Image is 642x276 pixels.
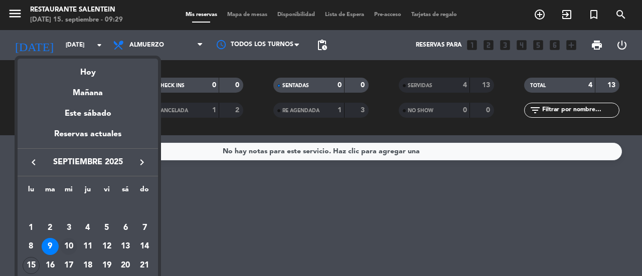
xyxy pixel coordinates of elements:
[117,238,134,255] div: 13
[116,218,135,237] td: 6 de septiembre de 2025
[60,238,77,255] div: 10
[59,184,78,199] th: miércoles
[117,257,134,274] div: 20
[136,219,153,236] div: 7
[18,59,158,79] div: Hoy
[23,238,40,255] div: 8
[25,156,43,169] button: keyboard_arrow_left
[59,256,78,275] td: 17 de septiembre de 2025
[18,100,158,128] div: Este sábado
[78,184,97,199] th: jueves
[97,237,116,256] td: 12 de septiembre de 2025
[135,237,154,256] td: 14 de septiembre de 2025
[22,237,41,256] td: 8 de septiembre de 2025
[116,237,135,256] td: 13 de septiembre de 2025
[79,257,96,274] div: 18
[22,218,41,237] td: 1 de septiembre de 2025
[98,238,115,255] div: 12
[117,219,134,236] div: 6
[41,237,60,256] td: 9 de septiembre de 2025
[98,219,115,236] div: 5
[60,257,77,274] div: 17
[136,156,148,168] i: keyboard_arrow_right
[60,219,77,236] div: 3
[41,256,60,275] td: 16 de septiembre de 2025
[42,238,59,255] div: 9
[22,199,154,218] td: SEP.
[135,184,154,199] th: domingo
[97,184,116,199] th: viernes
[116,184,135,199] th: sábado
[41,184,60,199] th: martes
[136,257,153,274] div: 21
[22,256,41,275] td: 15 de septiembre de 2025
[41,218,60,237] td: 2 de septiembre de 2025
[59,237,78,256] td: 10 de septiembre de 2025
[42,219,59,236] div: 2
[97,218,116,237] td: 5 de septiembre de 2025
[135,218,154,237] td: 7 de septiembre de 2025
[133,156,151,169] button: keyboard_arrow_right
[18,128,158,148] div: Reservas actuales
[28,156,40,168] i: keyboard_arrow_left
[43,156,133,169] span: septiembre 2025
[22,184,41,199] th: lunes
[78,237,97,256] td: 11 de septiembre de 2025
[116,256,135,275] td: 20 de septiembre de 2025
[78,256,97,275] td: 18 de septiembre de 2025
[135,256,154,275] td: 21 de septiembre de 2025
[23,257,40,274] div: 15
[79,238,96,255] div: 11
[97,256,116,275] td: 19 de septiembre de 2025
[136,238,153,255] div: 14
[23,219,40,236] div: 1
[18,79,158,100] div: Mañana
[78,218,97,237] td: 4 de septiembre de 2025
[59,218,78,237] td: 3 de septiembre de 2025
[79,219,96,236] div: 4
[98,257,115,274] div: 19
[42,257,59,274] div: 16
